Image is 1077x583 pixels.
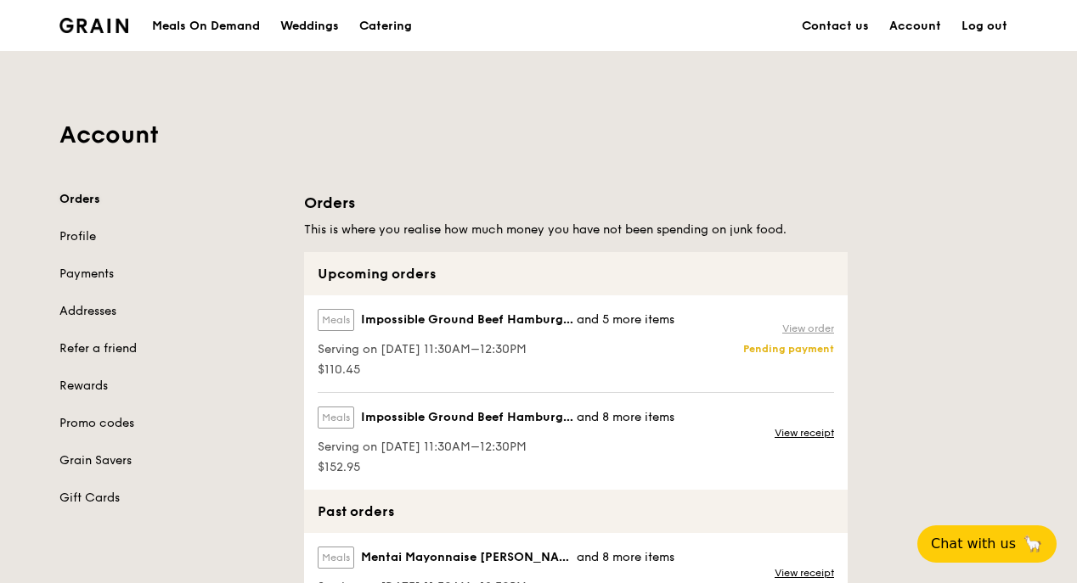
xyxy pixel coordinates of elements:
[270,1,349,52] a: Weddings
[318,362,674,378] span: $110.45
[775,566,834,580] a: View receipt
[304,490,848,533] div: Past orders
[59,415,284,432] a: Promo codes
[59,191,284,208] a: Orders
[318,309,354,331] label: Meals
[361,311,577,328] span: Impossible Ground Beef Hamburg with Japanese Curry
[59,378,284,395] a: Rewards
[304,252,848,295] div: Upcoming orders
[361,409,577,426] span: Impossible Ground Beef Hamburg with Japanese Curry
[59,452,284,469] a: Grain Savers
[349,1,422,52] a: Catering
[951,1,1018,52] a: Log out
[931,534,1016,554] span: Chat with us
[359,1,412,52] div: Catering
[1023,534,1043,554] span: 🦙
[59,340,284,357] a: Refer a friend
[361,549,577,566] span: Mentai Mayonnaise [PERSON_NAME]
[280,1,339,52] div: Weddings
[743,342,834,356] p: Pending payment
[59,120,1018,150] h1: Account
[318,406,354,429] label: Meals
[304,191,848,215] h1: Orders
[304,221,848,238] h5: This is where you realise how much money you have not been spending on junk food.
[775,426,834,440] a: View receipt
[59,303,284,320] a: Addresses
[577,312,674,327] span: and 5 more items
[59,490,284,507] a: Gift Cards
[792,1,879,52] a: Contact us
[879,1,951,52] a: Account
[917,525,1057,563] button: Chat with us🦙
[59,18,128,33] img: Grain
[782,322,834,335] a: View order
[152,1,260,52] div: Meals On Demand
[577,410,674,424] span: and 8 more items
[318,547,354,569] label: Meals
[318,459,674,476] span: $152.95
[318,439,674,456] span: Serving on [DATE] 11:30AM–12:30PM
[59,266,284,283] a: Payments
[577,550,674,564] span: and 8 more items
[318,341,674,358] span: Serving on [DATE] 11:30AM–12:30PM
[59,228,284,245] a: Profile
